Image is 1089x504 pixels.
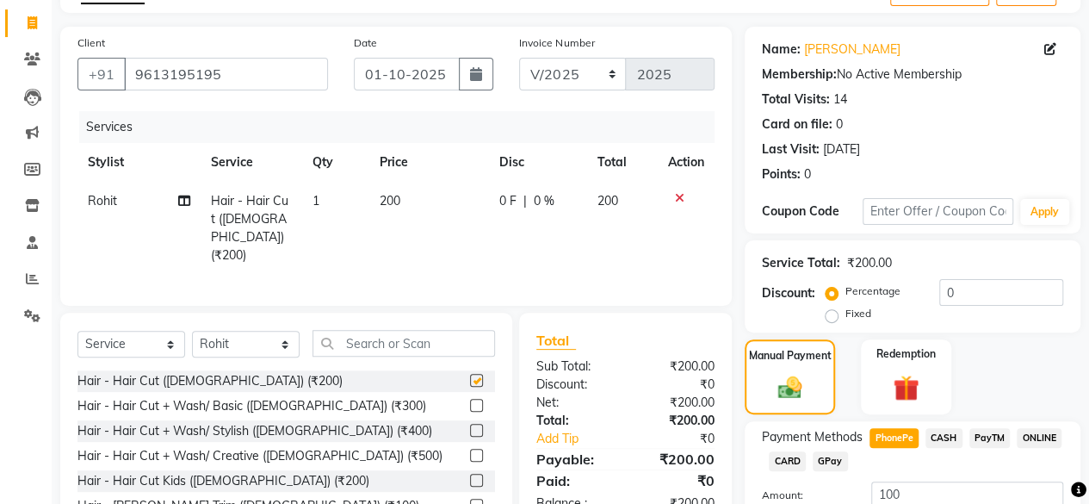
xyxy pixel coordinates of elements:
div: 0 [836,115,843,134]
div: Card on file: [762,115,832,134]
label: Client [77,35,105,51]
label: Amount: [749,488,858,503]
button: +91 [77,58,126,90]
div: Coupon Code [762,202,863,221]
div: Hair - Hair Cut + Wash/ Basic ([DEMOGRAPHIC_DATA]) (₹300) [77,397,426,415]
th: Price [369,143,489,182]
div: Service Total: [762,254,840,272]
label: Date [354,35,377,51]
th: Service [201,143,301,182]
span: 200 [597,193,618,208]
input: Enter Offer / Coupon Code [863,198,1013,225]
span: Payment Methods [762,428,863,446]
input: Search or Scan [312,330,495,357]
div: ₹200.00 [625,394,727,412]
div: ₹0 [625,470,727,491]
label: Manual Payment [749,348,832,364]
label: Invoice Number [519,35,594,51]
th: Qty [302,143,369,182]
div: Hair - Hair Cut ([DEMOGRAPHIC_DATA]) (₹200) [77,372,343,390]
th: Disc [489,143,587,182]
th: Stylist [77,143,201,182]
a: Add Tip [523,430,642,448]
div: Points: [762,165,801,184]
span: ONLINE [1017,428,1061,448]
div: Hair - Hair Cut Kids ([DEMOGRAPHIC_DATA]) (₹200) [77,472,369,490]
button: Apply [1020,199,1069,225]
th: Total [587,143,658,182]
th: Action [658,143,715,182]
div: ₹0 [642,430,727,448]
span: | [523,192,527,210]
span: CARD [769,451,806,471]
div: Discount: [762,284,815,302]
label: Percentage [845,283,900,299]
div: ₹0 [625,376,727,394]
div: Discount: [523,376,626,394]
div: Services [79,111,727,143]
a: [PERSON_NAME] [804,40,900,59]
span: PhonePe [869,428,919,448]
div: Hair - Hair Cut + Wash/ Stylish ([DEMOGRAPHIC_DATA]) (₹400) [77,422,432,440]
div: ₹200.00 [625,358,727,376]
div: ₹200.00 [625,449,727,470]
label: Redemption [876,346,936,362]
div: Sub Total: [523,358,626,376]
div: ₹200.00 [625,412,727,430]
div: Membership: [762,65,837,84]
div: 0 [804,165,811,184]
div: Name: [762,40,801,59]
div: Total: [523,412,626,430]
div: Hair - Hair Cut + Wash/ Creative ([DEMOGRAPHIC_DATA]) (₹500) [77,447,442,465]
div: 14 [833,90,847,109]
span: 200 [380,193,400,208]
span: 0 F [499,192,517,210]
div: Net: [523,394,626,412]
span: 1 [312,193,319,208]
div: Total Visits: [762,90,830,109]
div: [DATE] [823,140,860,159]
span: GPay [813,451,848,471]
span: Rohit [88,193,117,208]
span: 0 % [534,192,554,210]
input: Search by Name/Mobile/Email/Code [124,58,328,90]
span: Hair - Hair Cut ([DEMOGRAPHIC_DATA]) (₹200) [211,193,288,263]
div: ₹200.00 [847,254,892,272]
div: No Active Membership [762,65,1063,84]
span: Total [536,332,576,350]
span: CASH [925,428,962,448]
span: PayTM [969,428,1011,448]
img: _cash.svg [770,374,810,401]
label: Fixed [845,306,871,321]
div: Last Visit: [762,140,820,159]
div: Paid: [523,470,626,491]
img: _gift.svg [885,372,927,404]
div: Payable: [523,449,626,470]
